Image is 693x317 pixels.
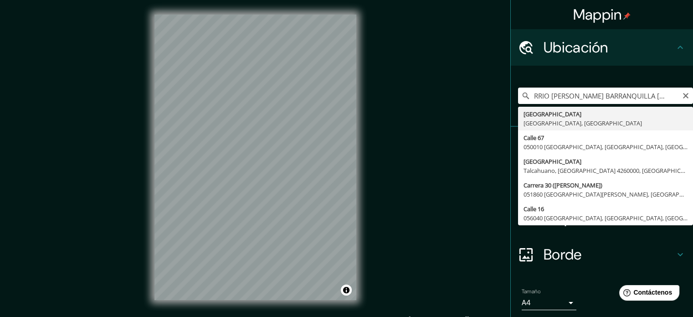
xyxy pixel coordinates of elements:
input: Elige tu ciudad o zona [518,88,693,104]
font: A4 [522,298,531,307]
font: Mappin [573,5,622,24]
div: Borde [511,236,693,273]
font: [GEOGRAPHIC_DATA] [524,110,581,118]
font: [GEOGRAPHIC_DATA] [524,157,581,166]
button: Claro [682,91,689,99]
font: [GEOGRAPHIC_DATA], [GEOGRAPHIC_DATA] [524,119,642,127]
font: Borde [544,245,582,264]
font: Carrera 30 ([PERSON_NAME]) [524,181,602,189]
button: Activar o desactivar atribución [341,285,352,296]
div: Estilo [511,163,693,200]
div: Disposición [511,200,693,236]
font: Tamaño [522,288,540,295]
iframe: Lanzador de widgets de ayuda [612,281,683,307]
font: Calle 67 [524,134,544,142]
div: Ubicación [511,29,693,66]
font: Ubicación [544,38,608,57]
div: A4 [522,296,576,310]
img: pin-icon.png [623,12,631,20]
div: Patas [511,127,693,163]
canvas: Mapa [154,15,356,300]
font: Calle 16 [524,205,544,213]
